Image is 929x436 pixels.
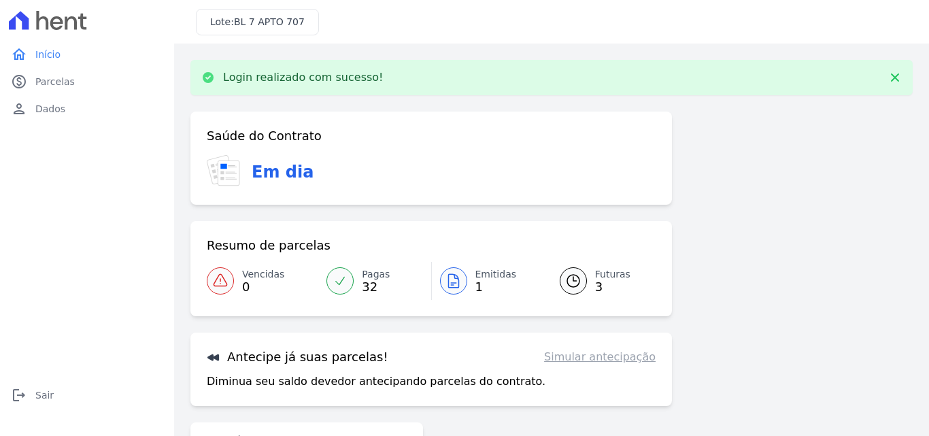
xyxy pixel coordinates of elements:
[544,349,656,365] a: Simular antecipação
[543,262,656,300] a: Futuras 3
[475,267,517,282] span: Emitidas
[362,282,390,292] span: 32
[207,128,322,144] h3: Saúde do Contrato
[252,160,314,184] h3: Em dia
[207,373,545,390] p: Diminua seu saldo devedor antecipando parcelas do contrato.
[223,71,384,84] p: Login realizado com sucesso!
[35,102,65,116] span: Dados
[475,282,517,292] span: 1
[5,41,169,68] a: homeInício
[35,388,54,402] span: Sair
[595,282,630,292] span: 3
[11,73,27,90] i: paid
[5,382,169,409] a: logoutSair
[234,16,305,27] span: BL 7 APTO 707
[11,46,27,63] i: home
[242,282,284,292] span: 0
[35,48,61,61] span: Início
[210,15,305,29] h3: Lote:
[207,349,388,365] h3: Antecipe já suas parcelas!
[11,101,27,117] i: person
[11,387,27,403] i: logout
[35,75,75,88] span: Parcelas
[207,262,318,300] a: Vencidas 0
[5,68,169,95] a: paidParcelas
[362,267,390,282] span: Pagas
[595,267,630,282] span: Futuras
[5,95,169,122] a: personDados
[242,267,284,282] span: Vencidas
[318,262,430,300] a: Pagas 32
[207,237,331,254] h3: Resumo de parcelas
[432,262,543,300] a: Emitidas 1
